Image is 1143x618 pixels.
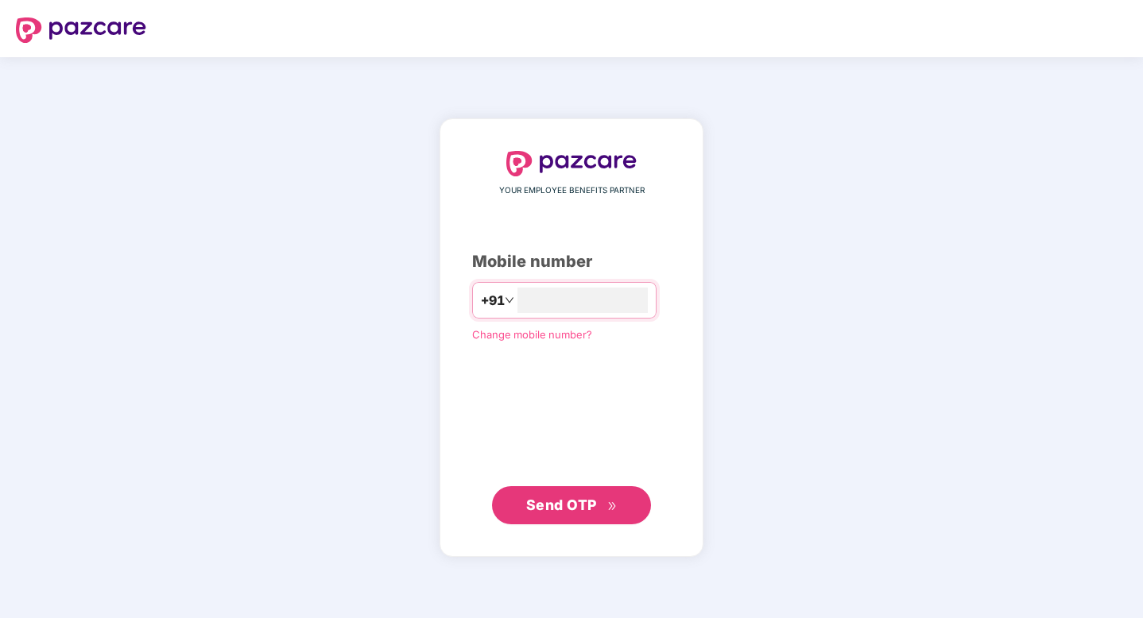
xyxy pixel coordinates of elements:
[607,501,618,512] span: double-right
[506,151,637,176] img: logo
[472,328,592,341] a: Change mobile number?
[499,184,645,197] span: YOUR EMPLOYEE BENEFITS PARTNER
[505,295,514,305] span: down
[492,486,651,524] button: Send OTPdouble-right
[481,291,505,311] span: +91
[526,496,597,513] span: Send OTP
[16,17,146,43] img: logo
[472,249,671,274] div: Mobile number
